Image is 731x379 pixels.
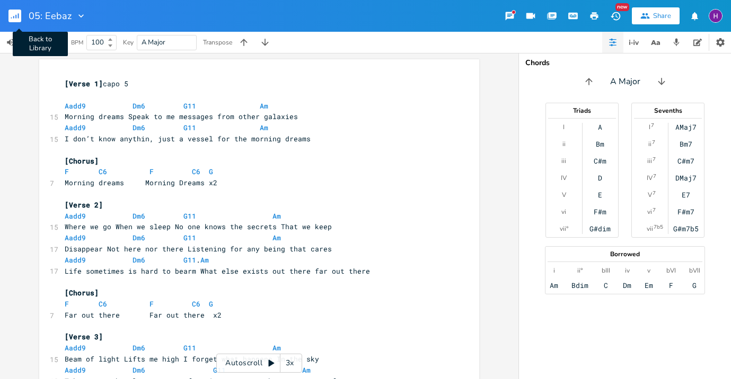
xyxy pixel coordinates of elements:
span: G11 [183,211,196,221]
div: iv [625,266,630,275]
div: Share [653,11,671,21]
span: C6 [99,299,107,309]
sup: 7 [653,172,656,181]
span: Dm6 [133,255,145,265]
div: New [615,3,629,11]
span: Disappear Not here nor there Listening for any being that cares [65,244,332,254]
span: Aadd9 [65,255,86,265]
button: New [605,6,626,25]
span: 05: Eebaz [29,11,72,21]
div: V [648,191,652,199]
div: vii° [560,224,568,233]
span: Dm6 [133,123,145,132]
span: G11 [183,123,196,132]
div: F#m [594,207,606,216]
span: C6 [192,167,200,176]
div: BPM [71,40,83,46]
span: Far out there Far out there x2 [65,310,222,320]
div: F [669,281,673,290]
div: ii° [577,266,583,275]
div: v [647,266,650,275]
div: I [563,123,565,131]
div: iii [561,157,566,165]
div: 3x [280,354,300,373]
div: E7 [682,191,690,199]
div: IV [647,174,653,182]
div: Bm7 [680,140,692,148]
div: Transpose [203,39,232,46]
sup: 7 [652,138,655,147]
span: G11 [183,255,196,265]
span: [Chorus] [65,156,99,166]
div: DMaj7 [675,174,697,182]
span: [Verse 3] [65,332,103,341]
div: C#m [594,157,606,165]
span: [Verse 2] [65,200,103,210]
div: vii [647,224,653,233]
span: C6 [192,299,200,309]
button: Share [632,7,680,24]
img: Hooly J Chan [709,9,723,23]
sup: 7 [653,155,656,164]
span: G [209,299,213,309]
span: Aadd9 [65,365,86,375]
div: IV [561,174,567,182]
div: Key [123,39,134,46]
span: [Verse 1] [65,79,103,88]
span: Life sometimes is hard to bearm What else exists out there far out there [65,266,370,276]
div: Borrowed [545,251,704,257]
span: Am [260,123,268,132]
span: A Major [142,38,165,47]
span: Morning dreams Morning Dreams x2 [65,178,217,187]
span: Am [272,343,281,353]
span: F [149,167,154,176]
span: Aadd9 [65,123,86,132]
div: Sevenths [632,107,704,114]
sup: 7 [653,189,656,197]
span: Am [302,365,311,375]
span: capo 5 [65,79,128,88]
span: Dm6 [133,365,145,375]
span: Dm6 [133,211,145,221]
div: bIII [602,266,610,275]
span: [Chorus] [65,288,99,297]
span: Am [200,255,209,265]
div: Bdim [571,281,588,290]
span: I don’t know anythin, just a vessel for the morning dreams [65,134,311,143]
div: bVII [689,266,700,275]
span: G11 [213,365,226,375]
span: Beam of light Lifts me high I forget what happens In the sky [65,354,319,364]
div: A [598,123,602,131]
span: Aadd9 [65,101,86,111]
div: vi [647,207,652,216]
div: V [562,191,566,199]
sup: 7b5 [654,223,663,231]
span: G [209,167,213,176]
div: G#dim [589,224,611,233]
div: I [649,123,650,131]
span: Morning dreams Speak to me messages from other galaxies [65,112,298,121]
div: Dm [623,281,631,290]
div: ii [562,140,566,148]
span: F [149,299,154,309]
span: Aadd9 [65,233,86,242]
sup: 7 [651,121,654,130]
div: Chords [525,59,725,67]
sup: 7 [653,206,656,214]
div: ii [648,140,651,148]
span: A Major [610,76,640,88]
span: Am [272,233,281,242]
span: G11 [183,101,196,111]
span: G11 [183,343,196,353]
div: Em [645,281,653,290]
div: C#m7 [677,157,694,165]
span: Am [272,211,281,221]
div: vi [561,207,566,216]
div: iii [647,157,652,165]
div: C [604,281,608,290]
div: G [692,281,697,290]
span: F [65,167,69,176]
div: i [553,266,555,275]
div: AMaj7 [675,123,697,131]
span: Where we go When we sleep No one knows the secrets That we keep [65,222,332,231]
